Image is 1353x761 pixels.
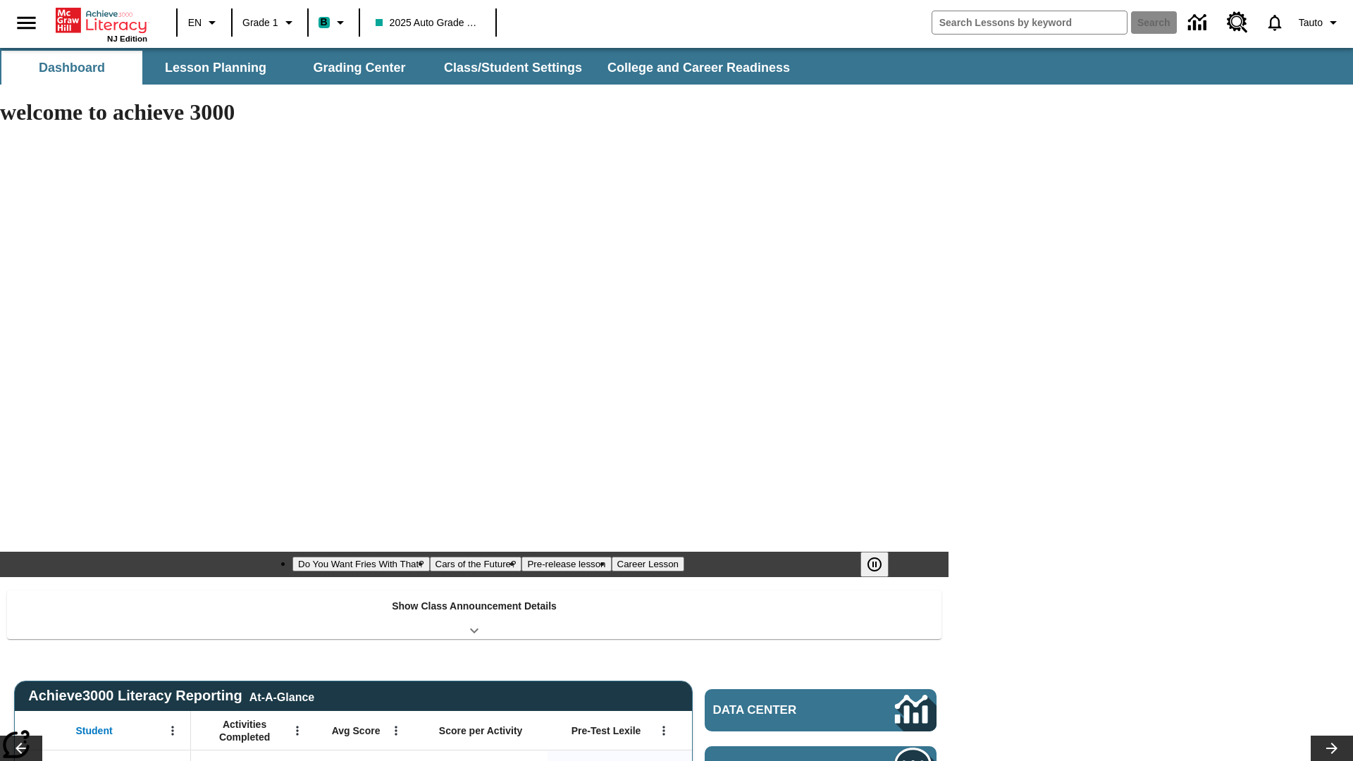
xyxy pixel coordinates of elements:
a: Data Center [705,689,937,731]
span: Data Center [713,703,846,717]
input: search field [932,11,1127,34]
span: 2025 Auto Grade 1 A [376,16,480,30]
button: Slide 4 Career Lesson [612,557,684,571]
a: Resource Center, Will open in new tab [1218,4,1256,42]
button: Language: EN, Select a language [182,10,227,35]
button: Slide 2 Cars of the Future? [430,557,522,571]
div: Show Class Announcement Details [7,590,941,639]
button: Profile/Settings [1293,10,1347,35]
div: At-A-Glance [249,688,314,704]
span: B [321,13,328,31]
span: NJ Edition [107,35,147,43]
span: EN [188,16,202,30]
span: Activities Completed [198,718,291,743]
button: Dashboard [1,51,142,85]
a: Home [56,6,147,35]
button: Lesson carousel, Next [1311,736,1353,761]
button: Open Menu [162,720,183,741]
button: Grading Center [289,51,430,85]
button: Slide 3 Pre-release lesson [521,557,611,571]
span: Pre-Test Lexile [572,724,641,737]
span: Tauto [1299,16,1323,30]
button: Open Menu [653,720,674,741]
a: Data Center [1180,4,1218,42]
button: Lesson Planning [145,51,286,85]
div: Home [56,5,147,43]
button: Slide 1 Do You Want Fries With That? [292,557,430,571]
button: Class/Student Settings [433,51,593,85]
p: Show Class Announcement Details [392,599,557,614]
span: Score per Activity [439,724,523,737]
a: Notifications [1256,4,1293,41]
button: Open side menu [6,2,47,44]
span: Grade 1 [242,16,278,30]
button: Open Menu [385,720,407,741]
button: Grade: Grade 1, Select a grade [237,10,303,35]
span: Achieve3000 Literacy Reporting [28,688,314,704]
span: Avg Score [332,724,381,737]
div: Pause [860,552,903,577]
button: Boost Class color is teal. Change class color [313,10,354,35]
button: College and Career Readiness [596,51,801,85]
span: Student [76,724,113,737]
button: Open Menu [287,720,308,741]
button: Pause [860,552,889,577]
